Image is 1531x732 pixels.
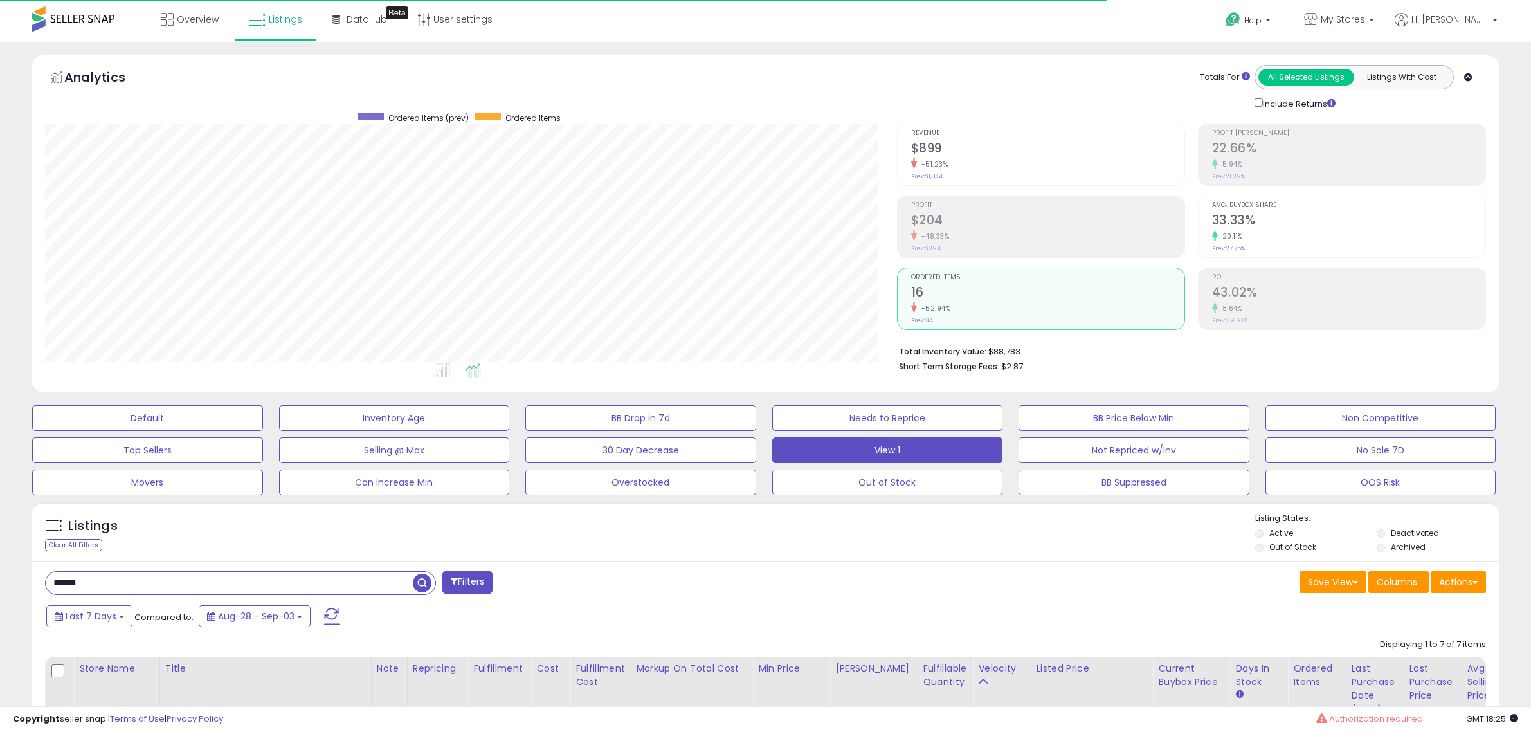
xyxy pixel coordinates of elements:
button: Not Repriced w/Inv [1019,437,1249,463]
div: Store Name [79,662,154,675]
button: Aug-28 - Sep-03 [199,605,311,627]
button: 30 Day Decrease [525,437,756,463]
span: Avg. Buybox Share [1212,202,1485,209]
div: Title [165,662,366,675]
small: 20.11% [1218,232,1243,241]
button: View 1 [772,437,1003,463]
span: Help [1244,15,1262,26]
th: The percentage added to the cost of goods (COGS) that forms the calculator for Min & Max prices. [631,657,753,721]
div: Velocity [978,662,1025,675]
h5: Analytics [64,68,150,89]
button: Save View [1300,571,1366,593]
button: Last 7 Days [46,605,132,627]
li: $88,783 [899,343,1476,358]
span: Ordered Items [505,113,561,124]
button: All Selected Listings [1258,69,1354,86]
button: BB Suppressed [1019,470,1249,495]
div: Clear All Filters [45,539,102,551]
span: Last 7 Days [66,610,116,623]
a: Terms of Use [110,713,165,725]
div: Fulfillment [473,662,525,675]
span: Hi [PERSON_NAME] [1411,13,1489,26]
small: -51.23% [917,160,948,169]
b: Total Inventory Value: [899,346,986,357]
span: 2025-09-11 18:25 GMT [1466,713,1518,725]
button: BB Price Below Min [1019,405,1249,431]
button: Filters [442,571,493,594]
small: Prev: 27.75% [1212,244,1245,252]
h2: 43.02% [1212,285,1485,302]
button: Top Sellers [32,437,263,463]
label: Active [1269,527,1293,538]
h5: Listings [68,517,118,535]
label: Archived [1391,542,1426,553]
button: Needs to Reprice [772,405,1003,431]
span: Columns [1377,576,1417,589]
button: Selling @ Max [279,437,510,463]
button: Movers [32,470,263,495]
div: Note [377,662,402,675]
strong: Copyright [13,713,60,725]
small: Prev: 39.60% [1212,316,1247,324]
div: Tooltip anchor [386,6,408,19]
button: BB Drop in 7d [525,405,756,431]
button: Out of Stock [772,470,1003,495]
span: Listings [269,13,302,26]
p: Listing States: [1255,513,1499,525]
div: Displaying 1 to 7 of 7 items [1380,639,1486,651]
span: ROI [1212,274,1485,281]
button: Listings With Cost [1354,69,1449,86]
h2: $899 [911,141,1184,158]
label: Deactivated [1391,527,1439,538]
div: Days In Stock [1235,662,1282,689]
button: Actions [1431,571,1486,593]
div: Ordered Items [1293,662,1340,689]
b: Short Term Storage Fees: [899,361,999,372]
small: Prev: 34 [911,316,933,324]
button: Columns [1368,571,1429,593]
div: Last Purchase Price [1409,662,1456,702]
span: $2.87 [1001,360,1023,372]
span: Profit [PERSON_NAME] [1212,130,1485,137]
span: Aug-28 - Sep-03 [218,610,294,623]
div: Cost [536,662,565,675]
a: Help [1215,2,1283,42]
a: Privacy Policy [167,713,223,725]
small: Prev: $394 [911,244,941,252]
div: Markup on Total Cost [636,662,747,675]
span: Compared to: [134,611,194,623]
label: Out of Stock [1269,542,1316,553]
div: Repricing [413,662,462,675]
i: Get Help [1225,12,1241,28]
span: Profit [911,202,1184,209]
div: [PERSON_NAME] [835,662,912,675]
h2: 22.66% [1212,141,1485,158]
span: Revenue [911,130,1184,137]
span: My Stores [1321,13,1365,26]
button: Overstocked [525,470,756,495]
button: OOS Risk [1265,470,1496,495]
span: Overview [177,13,219,26]
div: Listed Price [1036,662,1147,675]
small: Prev: $1,844 [911,172,943,180]
div: Include Returns [1245,96,1351,111]
div: Totals For [1200,71,1250,84]
button: Inventory Age [279,405,510,431]
div: seller snap | | [13,713,223,726]
span: Ordered Items [911,274,1184,281]
div: Min Price [758,662,824,675]
div: Fulfillable Quantity [923,662,967,689]
small: 5.94% [1218,160,1243,169]
small: 8.64% [1218,304,1243,313]
button: No Sale 7D [1265,437,1496,463]
h2: $204 [911,213,1184,230]
a: Hi [PERSON_NAME] [1395,13,1498,42]
small: Prev: 21.39% [1212,172,1245,180]
small: -48.33% [917,232,950,241]
h2: 33.33% [1212,213,1485,230]
div: Current Buybox Price [1158,662,1224,689]
span: Ordered Items (prev) [388,113,469,124]
div: Fulfillment Cost [575,662,625,689]
button: Default [32,405,263,431]
small: -52.94% [917,304,951,313]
